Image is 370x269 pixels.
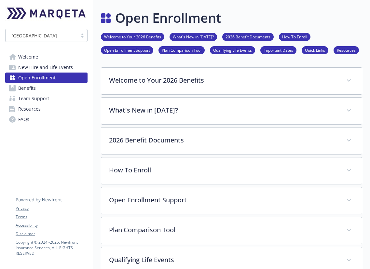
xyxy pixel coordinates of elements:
[16,222,87,228] a: Accessibility
[18,52,38,62] span: Welcome
[101,68,362,94] div: Welcome to Your 2026 Benefits
[109,105,338,115] p: What's New in [DATE]?
[16,214,87,220] a: Terms
[302,47,328,53] a: Quick Links
[109,75,338,85] p: Welcome to Your 2026 Benefits
[260,47,296,53] a: Important Dates
[109,195,338,205] p: Open Enrollment Support
[101,157,362,184] div: How To Enroll
[5,114,88,125] a: FAQs
[210,47,255,53] a: Qualifying Life Events
[109,225,338,235] p: Plan Comparison Tool
[109,255,338,265] p: Qualifying Life Events
[101,98,362,124] div: What's New in [DATE]?
[5,62,88,73] a: New Hire and Life Events
[101,47,153,53] a: Open Enrollment Support
[115,8,221,28] h1: Open Enrollment
[18,73,56,83] span: Open Enrollment
[101,128,362,154] div: 2026 Benefit Documents
[18,114,29,125] span: FAQs
[11,32,57,39] span: [GEOGRAPHIC_DATA]
[16,239,87,256] p: Copyright © 2024 - 2025 , Newfront Insurance Services, ALL RIGHTS RESERVED
[18,62,73,73] span: New Hire and Life Events
[5,83,88,93] a: Benefits
[101,34,164,40] a: Welcome to Your 2026 Benefits
[334,47,359,53] a: Resources
[16,206,87,211] a: Privacy
[101,217,362,244] div: Plan Comparison Tool
[5,73,88,83] a: Open Enrollment
[18,83,36,93] span: Benefits
[158,47,205,53] a: Plan Comparison Tool
[170,34,217,40] a: What's New in [DATE]?
[5,104,88,114] a: Resources
[16,231,87,237] a: Disclaimer
[18,104,41,114] span: Resources
[5,52,88,62] a: Welcome
[18,93,49,104] span: Team Support
[109,165,338,175] p: How To Enroll
[101,187,362,214] div: Open Enrollment Support
[222,34,274,40] a: 2026 Benefit Documents
[279,34,310,40] a: How To Enroll
[5,93,88,104] a: Team Support
[109,135,338,145] p: 2026 Benefit Documents
[9,32,74,39] span: [GEOGRAPHIC_DATA]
